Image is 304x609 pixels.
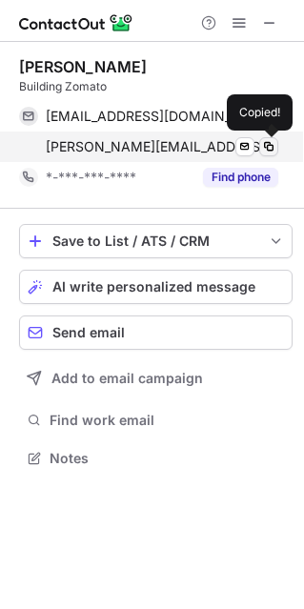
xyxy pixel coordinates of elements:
button: Find work email [19,407,293,434]
div: Save to List / ATS / CRM [52,233,259,249]
span: Add to email campaign [51,371,203,386]
button: save-profile-one-click [19,224,293,258]
div: [PERSON_NAME] [19,57,147,76]
button: Notes [19,445,293,472]
span: Notes [50,450,285,467]
span: [EMAIL_ADDRESS][DOMAIN_NAME] [46,108,264,125]
span: Send email [52,325,125,340]
button: Add to email campaign [19,361,293,396]
img: ContactOut v5.3.10 [19,11,133,34]
button: AI write personalized message [19,270,293,304]
button: Send email [19,315,293,350]
button: Reveal Button [203,168,278,187]
span: Find work email [50,412,285,429]
div: Building Zomato [19,78,293,95]
span: [PERSON_NAME][EMAIL_ADDRESS][DOMAIN_NAME] [46,138,278,155]
span: AI write personalized message [52,279,255,294]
